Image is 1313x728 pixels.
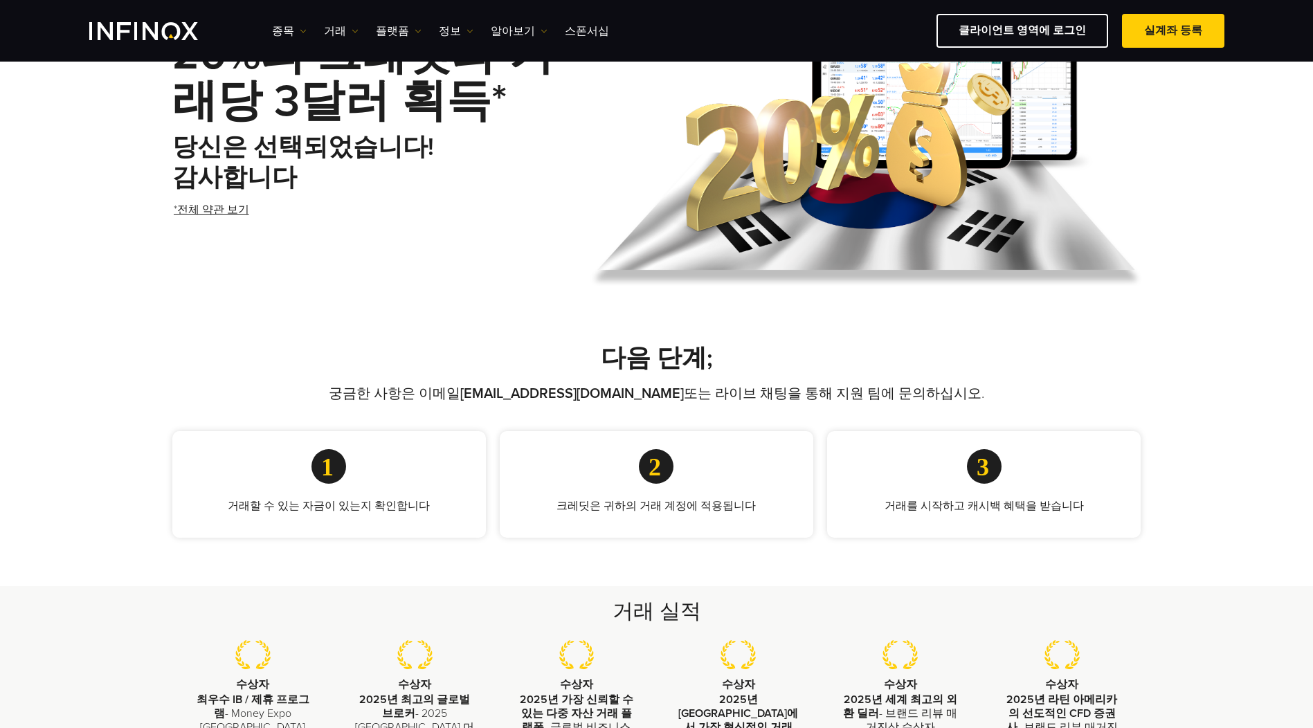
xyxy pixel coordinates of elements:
p: 거래할 수 있는 자금이 있는지 확인합니다 [194,498,464,514]
h2: 다음 단계; [172,343,1141,374]
p: 크레딧은 귀하의 거래 계정에 적용됩니다 [522,498,791,514]
a: 알아보기 [491,23,547,39]
a: [EMAIL_ADDRESS][DOMAIN_NAME] [460,385,684,402]
h2: 당신은 선택되었습니다! 감사합니다 [172,132,579,193]
a: 스폰서십 [565,23,609,39]
strong: 수상자 [884,677,917,691]
strong: 2025년 최고의 글로벌 브로커 [359,693,470,720]
strong: 수상자 [236,677,269,691]
a: 종목 [272,23,307,39]
strong: 2025년 세계 최고의 외환 딜러 [843,693,957,720]
a: 실계좌 등록 [1122,14,1224,48]
strong: 수상자 [560,677,593,691]
strong: 수상자 [398,677,431,691]
strong: 수상자 [722,677,755,691]
a: *전체 약관 보기 [172,193,251,227]
a: 정보 [439,23,473,39]
h2: 거래 실적 [224,597,1089,626]
a: INFINOX Logo [89,22,230,40]
a: 클라이언트 영역에 로그인 [936,14,1108,48]
p: 궁금한 사항은 이메일 또는 라이브 채팅을 통해 지원 팀에 문의하십시오. [224,384,1089,403]
p: 거래를 시작하고 캐시백 혜택을 받습니다 [849,498,1119,514]
a: 플랫폼 [376,23,422,39]
strong: 수상자 [1045,677,1078,691]
a: 거래 [324,23,359,39]
strong: 20%의 크레딧과 거래당 3달러 획득* [172,27,554,129]
strong: 최우수 IB / 제휴 프로그램 [197,693,309,720]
